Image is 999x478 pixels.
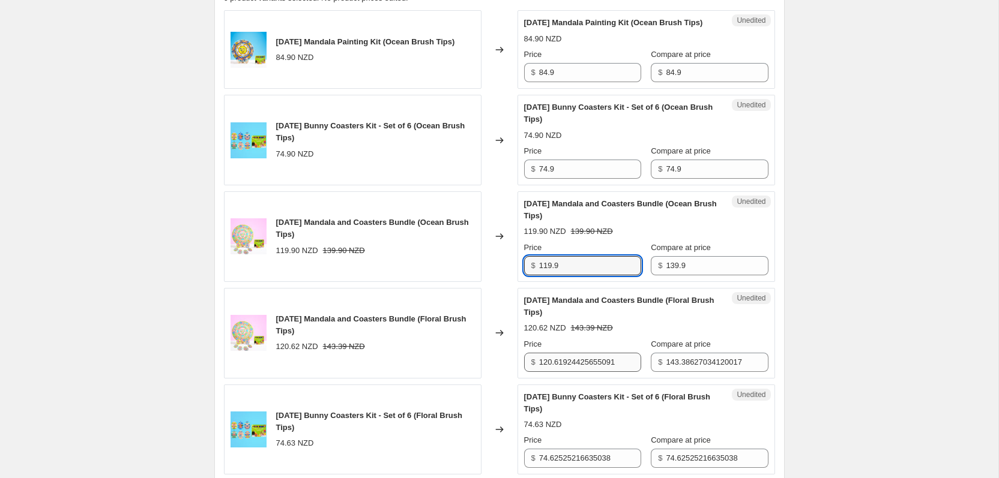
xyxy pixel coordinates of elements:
[658,357,662,366] span: $
[524,339,542,348] span: Price
[524,392,710,413] span: [DATE] Bunny Coasters Kit - Set of 6 (Floral Brush Tips)
[524,243,542,252] span: Price
[524,226,566,238] div: 119.90 NZD
[231,122,267,158] img: Photoroom_20250922_095807_80x.jpg
[524,296,714,317] span: [DATE] Mandala and Coasters Bundle (Floral Brush Tips)
[737,197,765,206] span: Unedited
[524,146,542,155] span: Price
[531,261,536,270] span: $
[737,100,765,110] span: Unedited
[524,130,562,142] div: 74.90 NZD
[531,164,536,173] span: $
[651,146,711,155] span: Compare at price
[658,453,662,462] span: $
[524,199,717,220] span: [DATE] Mandala and Coasters Bundle (Ocean Brush Tips)
[276,121,465,142] span: [DATE] Bunny Coasters Kit - Set of 6 (Ocean Brush Tips)
[231,218,267,254] img: Photoroom_20250908_105958_80x.jpg
[524,33,562,45] div: 84.90 NZD
[524,50,542,59] span: Price
[531,68,536,77] span: $
[231,411,267,447] img: Photoroom_20250922_095807_80x.jpg
[276,218,469,239] span: [DATE] Mandala and Coasters Bundle (Ocean Brush Tips)
[531,453,536,462] span: $
[524,435,542,444] span: Price
[524,103,713,124] span: [DATE] Bunny Coasters Kit - Set of 6 (Ocean Brush Tips)
[323,245,365,257] strike: 139.90 NZD
[737,293,765,303] span: Unedited
[276,52,314,64] div: 84.90 NZD
[571,322,613,334] strike: 143.39 NZD
[531,357,536,366] span: $
[524,322,566,334] div: 120.62 NZD
[276,37,455,46] span: [DATE] Mandala Painting Kit (Ocean Brush Tips)
[323,341,365,353] strike: 143.39 NZD
[276,148,314,160] div: 74.90 NZD
[276,411,462,432] span: [DATE] Bunny Coasters Kit - Set of 6 (Floral Brush Tips)
[658,261,662,270] span: $
[658,164,662,173] span: $
[737,390,765,399] span: Unedited
[651,435,711,444] span: Compare at price
[651,243,711,252] span: Compare at price
[524,18,703,27] span: [DATE] Mandala Painting Kit (Ocean Brush Tips)
[276,245,318,257] div: 119.90 NZD
[651,50,711,59] span: Compare at price
[524,419,562,431] div: 74.63 NZD
[276,314,466,335] span: [DATE] Mandala and Coasters Bundle (Floral Brush Tips)
[276,437,314,449] div: 74.63 NZD
[651,339,711,348] span: Compare at price
[658,68,662,77] span: $
[231,315,267,351] img: Photoroom_20250908_105958_80x.jpg
[571,226,613,238] strike: 139.90 NZD
[276,341,318,353] div: 120.62 NZD
[737,16,765,25] span: Unedited
[231,32,267,68] img: Photoroom_20250908_111153_80x.jpg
